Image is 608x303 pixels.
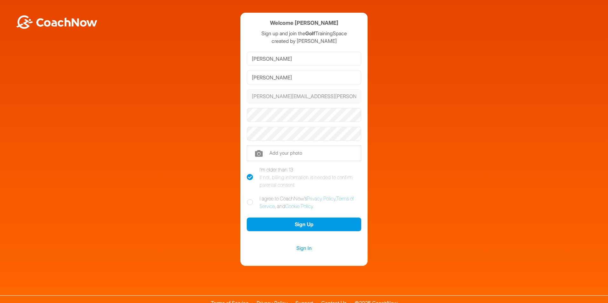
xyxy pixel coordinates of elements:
[15,15,98,29] img: BwLJSsUCoWCh5upNqxVrqldRgqLPVwmV24tXu5FoVAoFEpwwqQ3VIfuoInZCoVCoTD4vwADAC3ZFMkVEQFDAAAAAElFTkSuQmCC
[247,52,361,66] input: First Name
[270,19,338,27] h4: Welcome [PERSON_NAME]
[247,195,361,210] label: I agree to CoachNow's , , and .
[247,30,361,37] p: Sign up and join the TrainingSpace
[247,89,361,103] input: Email
[247,71,361,84] input: Last Name
[259,195,354,209] a: Terms of Service
[259,166,361,189] div: I'm older than 13
[305,30,315,37] strong: Golf
[247,218,361,231] button: Sign Up
[285,203,313,209] a: Cookie Policy
[259,173,361,189] div: If not, billing information is needed to confirm parental consent.
[247,37,361,45] p: created by [PERSON_NAME]
[307,195,335,202] a: Privacy Policy
[247,244,361,252] a: Sign In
